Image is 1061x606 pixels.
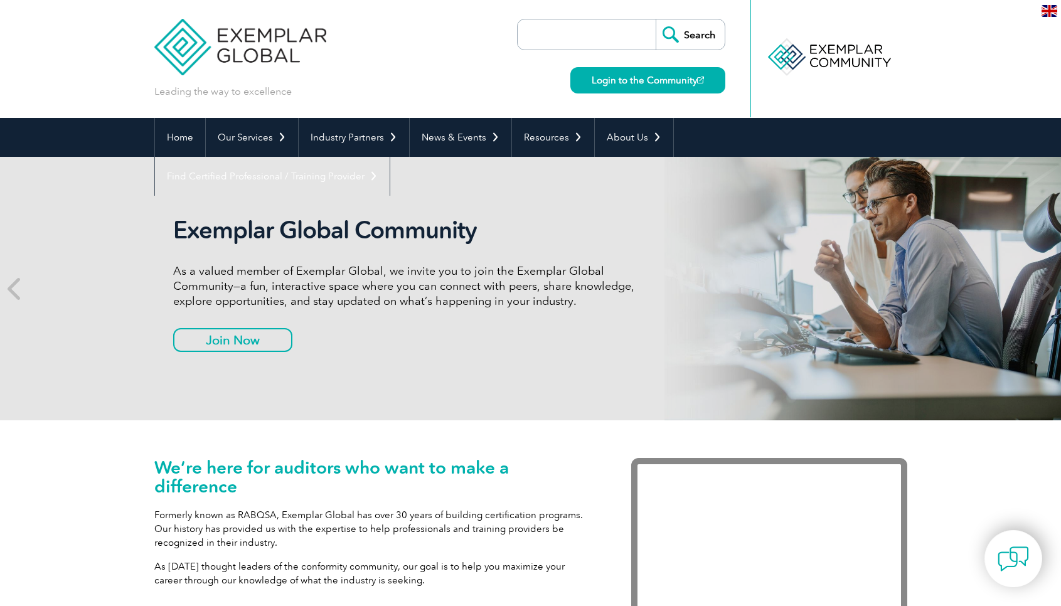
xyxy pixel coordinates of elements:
a: Resources [512,118,594,157]
a: Join Now [173,328,292,352]
h1: We’re here for auditors who want to make a difference [154,458,594,496]
a: News & Events [410,118,511,157]
p: Leading the way to excellence [154,85,292,98]
p: Formerly known as RABQSA, Exemplar Global has over 30 years of building certification programs. O... [154,508,594,550]
a: About Us [595,118,673,157]
a: Industry Partners [299,118,409,157]
p: As a valued member of Exemplar Global, we invite you to join the Exemplar Global Community—a fun,... [173,263,644,309]
img: open_square.png [697,77,704,83]
img: en [1042,5,1057,17]
a: Find Certified Professional / Training Provider [155,157,390,196]
a: Login to the Community [570,67,725,93]
input: Search [656,19,725,50]
a: Our Services [206,118,298,157]
a: Home [155,118,205,157]
img: contact-chat.png [998,543,1029,575]
p: As [DATE] thought leaders of the conformity community, our goal is to help you maximize your care... [154,560,594,587]
h2: Exemplar Global Community [173,216,644,245]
